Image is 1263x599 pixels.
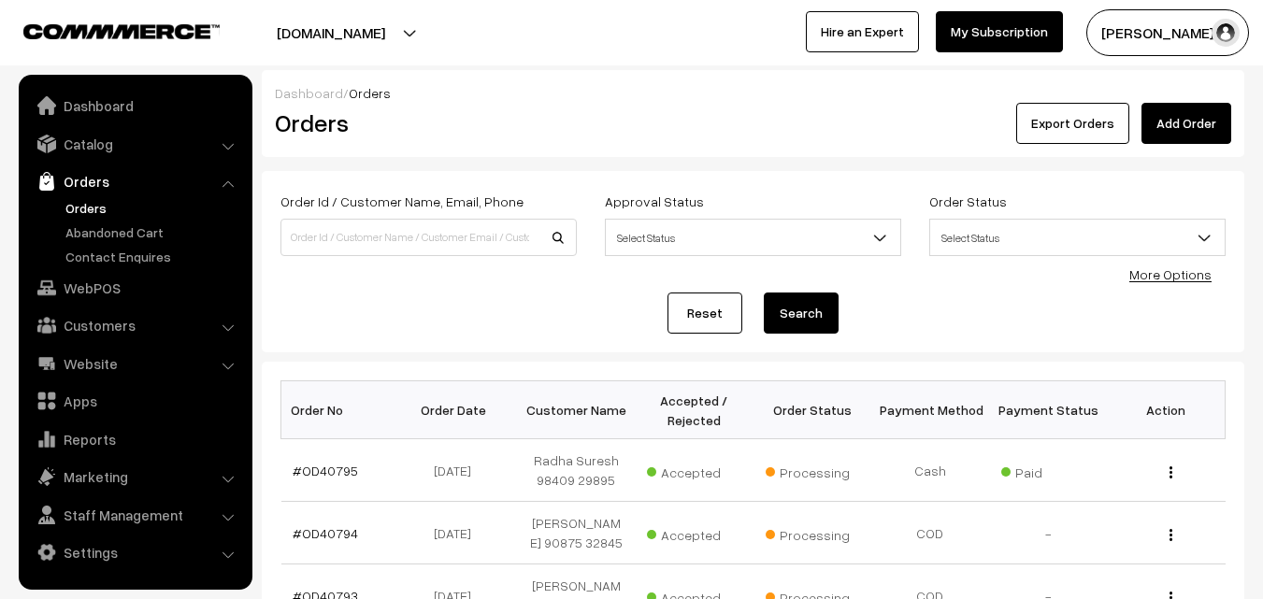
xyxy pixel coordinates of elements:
input: Order Id / Customer Name / Customer Email / Customer Phone [280,219,577,256]
span: Processing [766,458,859,482]
th: Order Status [753,381,871,439]
td: [PERSON_NAME] 90875 32845 [517,502,635,564]
a: COMMMERCE [23,19,187,41]
a: #OD40794 [293,525,358,541]
a: My Subscription [936,11,1063,52]
a: Orders [61,198,246,218]
th: Accepted / Rejected [635,381,753,439]
span: Accepted [647,458,740,482]
img: user [1212,19,1240,47]
th: Order Date [399,381,517,439]
span: Processing [766,521,859,545]
th: Payment Method [871,381,989,439]
td: COD [871,502,989,564]
th: Order No [281,381,399,439]
a: More Options [1129,266,1212,282]
label: Order Id / Customer Name, Email, Phone [280,192,524,211]
a: Catalog [23,127,246,161]
span: Select Status [605,219,901,256]
button: [DOMAIN_NAME] [211,9,451,56]
img: Menu [1170,466,1172,478]
span: Select Status [929,219,1226,256]
button: [PERSON_NAME] s… [1086,9,1249,56]
img: COMMMERCE [23,24,220,38]
td: Cash [871,439,989,502]
a: WebPOS [23,271,246,305]
label: Approval Status [605,192,704,211]
img: Menu [1170,529,1172,541]
div: / [275,83,1231,103]
a: Add Order [1141,103,1231,144]
td: [DATE] [399,439,517,502]
a: Dashboard [275,85,343,101]
a: Orders [23,164,246,198]
a: Reset [667,292,742,334]
a: Abandoned Cart [61,222,246,242]
a: Website [23,347,246,380]
a: Apps [23,384,246,418]
button: Export Orders [1016,103,1129,144]
span: Select Status [606,221,900,254]
a: #OD40795 [293,463,358,478]
a: Dashboard [23,89,246,122]
span: Paid [1001,458,1095,482]
td: [DATE] [399,502,517,564]
span: Accepted [647,521,740,545]
button: Search [764,292,839,334]
span: Orders [349,85,391,101]
h2: Orders [275,108,575,137]
td: Radha Suresh 98409 29895 [517,439,635,502]
a: Customers [23,308,246,342]
th: Customer Name [517,381,635,439]
a: Marketing [23,460,246,493]
a: Hire an Expert [806,11,919,52]
a: Reports [23,422,246,456]
label: Order Status [929,192,1007,211]
a: Contact Enquires [61,247,246,266]
a: Settings [23,535,246,569]
td: - [989,502,1107,564]
a: Staff Management [23,498,246,532]
span: Select Status [930,221,1225,254]
th: Payment Status [989,381,1107,439]
th: Action [1107,381,1225,439]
